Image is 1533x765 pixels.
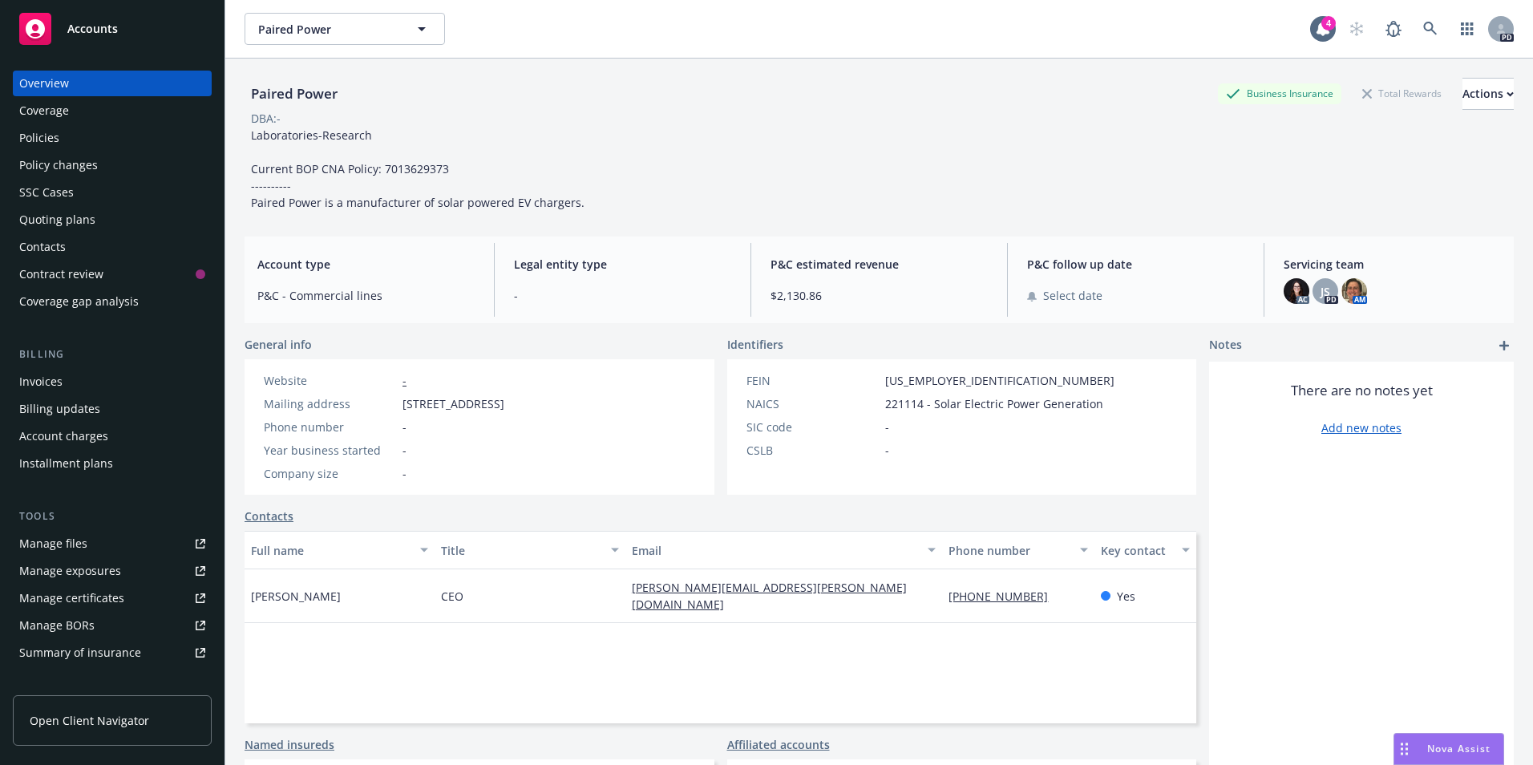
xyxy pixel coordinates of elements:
[30,712,149,729] span: Open Client Navigator
[1218,83,1341,103] div: Business Insurance
[13,346,212,362] div: Billing
[942,531,1094,569] button: Phone number
[441,588,463,605] span: CEO
[13,289,212,314] a: Coverage gap analysis
[746,442,879,459] div: CSLB
[1462,78,1514,110] button: Actions
[1414,13,1446,45] a: Search
[1117,588,1135,605] span: Yes
[1043,287,1102,304] span: Select date
[257,287,475,304] span: P&C - Commercial lines
[771,256,988,273] span: P&C estimated revenue
[67,22,118,35] span: Accounts
[13,640,212,666] a: Summary of insurance
[1341,278,1367,304] img: photo
[245,336,312,353] span: General info
[19,451,113,476] div: Installment plans
[19,234,66,260] div: Contacts
[1451,13,1483,45] a: Switch app
[1209,336,1242,355] span: Notes
[746,419,879,435] div: SIC code
[19,261,103,287] div: Contract review
[13,508,212,524] div: Tools
[19,558,121,584] div: Manage exposures
[1393,733,1504,765] button: Nova Assist
[435,531,625,569] button: Title
[19,423,108,449] div: Account charges
[19,531,87,557] div: Manage files
[746,395,879,412] div: NAICS
[402,419,407,435] span: -
[885,442,889,459] span: -
[251,542,411,559] div: Full name
[13,71,212,96] a: Overview
[1427,742,1491,755] span: Nova Assist
[19,585,124,611] div: Manage certificates
[19,207,95,233] div: Quoting plans
[245,83,344,104] div: Paired Power
[13,423,212,449] a: Account charges
[257,256,475,273] span: Account type
[1354,83,1450,103] div: Total Rewards
[13,207,212,233] a: Quoting plans
[1377,13,1410,45] a: Report a Bug
[727,336,783,353] span: Identifiers
[13,558,212,584] a: Manage exposures
[885,372,1114,389] span: [US_EMPLOYER_IDENTIFICATION_NUMBER]
[632,542,919,559] div: Email
[402,395,504,412] span: [STREET_ADDRESS]
[632,580,907,612] a: [PERSON_NAME][EMAIL_ADDRESS][PERSON_NAME][DOMAIN_NAME]
[885,419,889,435] span: -
[245,508,293,524] a: Contacts
[251,127,584,210] span: Laboratories-Research Current BOP CNA Policy: 7013629373 ---------- Paired Power is a manufacture...
[19,613,95,638] div: Manage BORs
[264,395,396,412] div: Mailing address
[727,736,830,753] a: Affiliated accounts
[13,396,212,422] a: Billing updates
[746,372,879,389] div: FEIN
[1094,531,1196,569] button: Key contact
[514,287,731,304] span: -
[402,373,407,388] a: -
[245,531,435,569] button: Full name
[13,125,212,151] a: Policies
[19,180,74,205] div: SSC Cases
[19,152,98,178] div: Policy changes
[1321,419,1402,436] a: Add new notes
[514,256,731,273] span: Legal entity type
[264,442,396,459] div: Year business started
[251,110,281,127] div: DBA: -
[19,125,59,151] div: Policies
[264,372,396,389] div: Website
[13,152,212,178] a: Policy changes
[1027,256,1244,273] span: P&C follow up date
[251,588,341,605] span: [PERSON_NAME]
[1284,256,1501,273] span: Servicing team
[13,180,212,205] a: SSC Cases
[949,542,1070,559] div: Phone number
[264,465,396,482] div: Company size
[13,98,212,123] a: Coverage
[625,531,943,569] button: Email
[1291,381,1433,400] span: There are no notes yet
[13,261,212,287] a: Contract review
[1341,13,1373,45] a: Start snowing
[1101,542,1172,559] div: Key contact
[13,234,212,260] a: Contacts
[19,396,100,422] div: Billing updates
[13,451,212,476] a: Installment plans
[771,287,988,304] span: $2,130.86
[19,640,141,666] div: Summary of insurance
[441,542,601,559] div: Title
[13,585,212,611] a: Manage certificates
[258,21,397,38] span: Paired Power
[949,589,1061,604] a: [PHONE_NUMBER]
[19,289,139,314] div: Coverage gap analysis
[402,465,407,482] span: -
[402,442,407,459] span: -
[19,369,63,395] div: Invoices
[885,395,1103,412] span: 221114 - Solar Electric Power Generation
[1284,278,1309,304] img: photo
[19,71,69,96] div: Overview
